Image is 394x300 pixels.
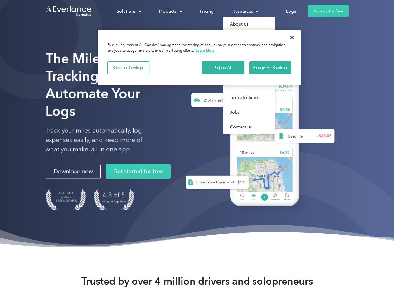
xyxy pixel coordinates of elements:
[176,59,340,215] img: Everlance, mileage tracker app, expense tracking app
[107,42,291,53] div: By clicking “Accept All Cookies”, you agree to the storing of cookies on your device to enhance s...
[200,7,214,15] div: Pricing
[98,30,301,85] div: Privacy
[107,61,149,74] button: Cookies Settings
[117,7,136,15] div: Solutions
[223,90,275,105] a: Tax calculator
[46,164,101,179] a: Download now
[223,120,275,134] a: Contact us
[194,6,220,17] a: Pricing
[223,17,275,32] a: About us
[46,126,157,154] p: Track your miles automatically, log expenses easily, and keep more of what you make, all in one app
[46,5,92,17] a: Go to homepage
[280,6,304,17] a: Login
[232,7,253,15] div: Resources
[226,6,264,17] div: Resources
[159,7,177,15] div: Products
[196,48,215,52] a: More information about your privacy, opens in a new tab
[94,189,134,210] img: 4.9 out of 5 stars on the app store
[202,61,244,74] button: Reject All
[249,61,291,74] button: Accept All Cookies
[46,189,86,210] img: Badge for Featured by Apple Best New Apps
[223,17,275,134] nav: Resources
[81,275,313,287] strong: Trusted by over 4 million drivers and solopreneurs
[286,7,298,15] div: Login
[285,31,299,44] button: Close
[153,6,187,17] div: Products
[223,105,275,120] a: Jobs
[106,164,171,179] a: Get started for free
[110,6,147,17] div: Solutions
[308,5,349,17] a: Sign up for free
[98,30,301,85] div: Cookie banner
